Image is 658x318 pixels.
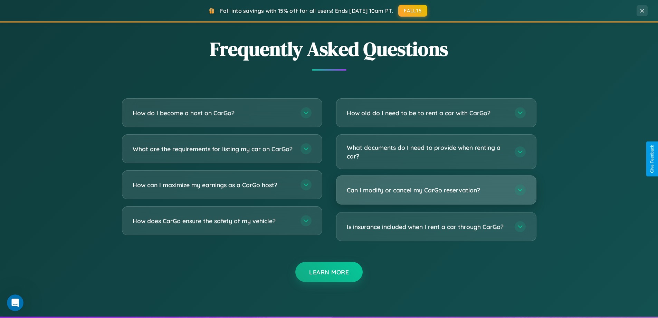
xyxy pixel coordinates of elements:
[347,222,508,231] h3: Is insurance included when I rent a car through CarGo?
[347,186,508,194] h3: Can I modify or cancel my CarGo reservation?
[220,7,393,14] span: Fall into savings with 15% off for all users! Ends [DATE] 10am PT.
[295,262,363,282] button: Learn More
[347,109,508,117] h3: How old do I need to be to rent a car with CarGo?
[347,143,508,160] h3: What documents do I need to provide when renting a car?
[122,36,536,62] h2: Frequently Asked Questions
[398,5,427,17] button: FALL15
[133,109,294,117] h3: How do I become a host on CarGo?
[133,181,294,189] h3: How can I maximize my earnings as a CarGo host?
[650,145,655,173] div: Give Feedback
[7,294,23,311] iframe: Intercom live chat
[133,145,294,153] h3: What are the requirements for listing my car on CarGo?
[133,217,294,225] h3: How does CarGo ensure the safety of my vehicle?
